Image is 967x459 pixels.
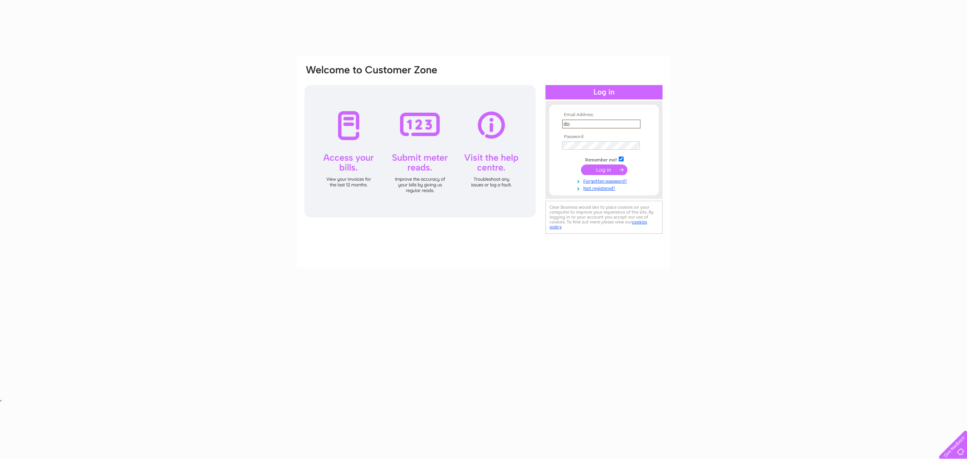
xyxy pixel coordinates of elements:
th: Email Address: [560,112,648,118]
th: Password: [560,134,648,140]
a: cookies policy [550,219,647,229]
td: Remember me? [560,155,648,163]
input: Submit [581,164,627,175]
a: Not registered? [562,184,648,191]
a: Forgotten password? [562,177,648,184]
div: Clear Business would like to place cookies on your computer to improve your experience of the sit... [545,201,663,234]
